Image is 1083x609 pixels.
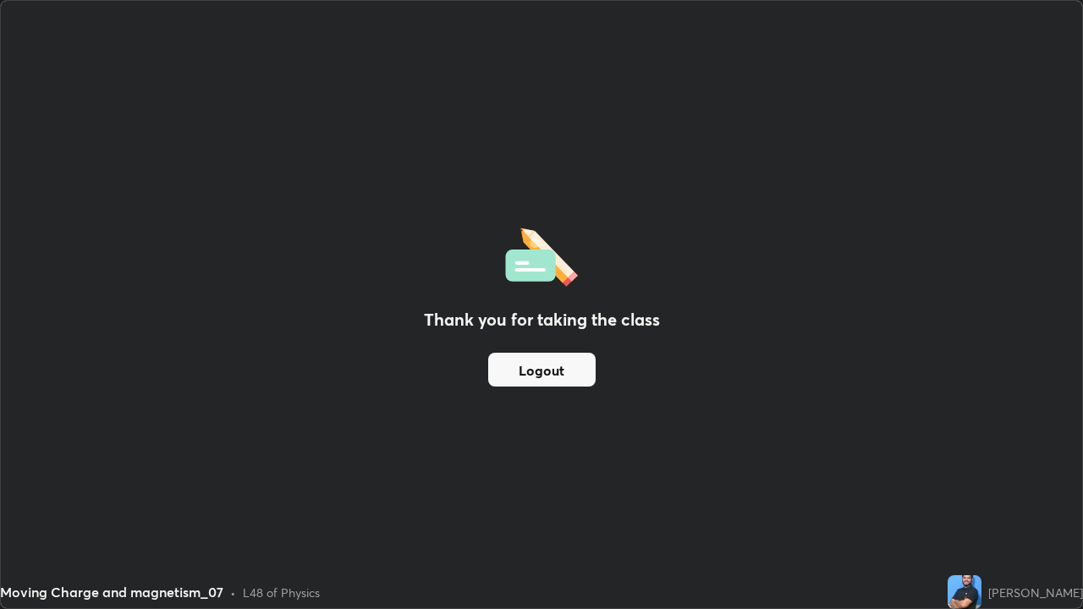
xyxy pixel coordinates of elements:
div: [PERSON_NAME] [988,584,1083,601]
div: L48 of Physics [243,584,320,601]
img: offlineFeedback.1438e8b3.svg [505,222,578,287]
img: f2301bd397bc4cf78b0e65b0791dc59c.jpg [948,575,981,609]
button: Logout [488,353,596,387]
h2: Thank you for taking the class [424,307,660,332]
div: • [230,584,236,601]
